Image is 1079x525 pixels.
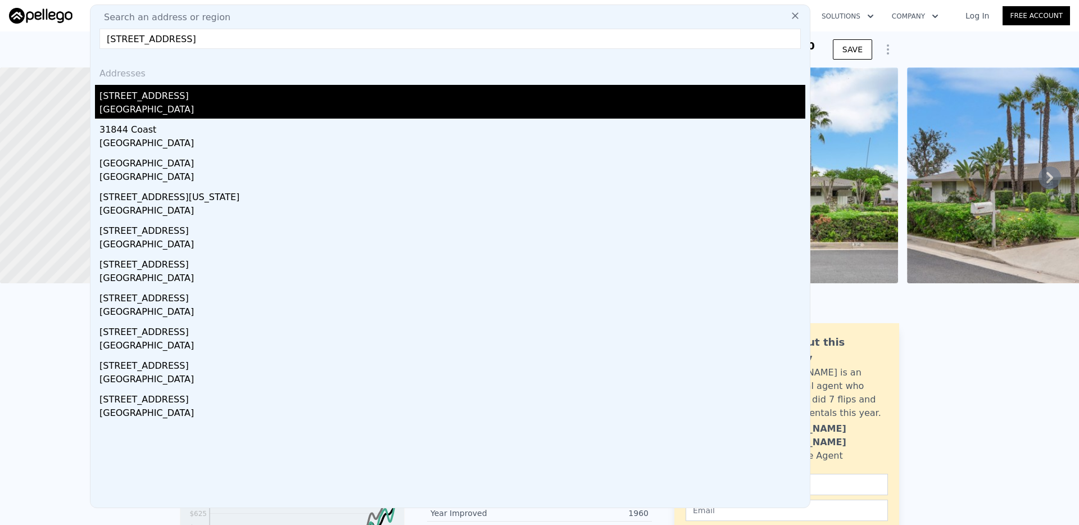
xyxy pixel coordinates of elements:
[763,366,888,420] div: [PERSON_NAME] is an active local agent who personally did 7 flips and bought 3 rentals this year.
[877,38,899,61] button: Show Options
[99,406,805,422] div: [GEOGRAPHIC_DATA]
[99,186,805,204] div: [STREET_ADDRESS][US_STATE]
[99,271,805,287] div: [GEOGRAPHIC_DATA]
[686,500,888,521] input: Email
[95,58,805,85] div: Addresses
[99,321,805,339] div: [STREET_ADDRESS]
[99,29,801,49] input: Enter an address, city, region, neighborhood or zip code
[99,85,805,103] div: [STREET_ADDRESS]
[99,137,805,152] div: [GEOGRAPHIC_DATA]
[99,287,805,305] div: [STREET_ADDRESS]
[99,339,805,355] div: [GEOGRAPHIC_DATA]
[99,170,805,186] div: [GEOGRAPHIC_DATA]
[99,355,805,373] div: [STREET_ADDRESS]
[9,8,72,24] img: Pellego
[1003,6,1070,25] a: Free Account
[539,508,649,519] div: 1960
[883,6,947,26] button: Company
[99,373,805,388] div: [GEOGRAPHIC_DATA]
[99,254,805,271] div: [STREET_ADDRESS]
[99,119,805,137] div: 31844 Coast
[99,305,805,321] div: [GEOGRAPHIC_DATA]
[99,388,805,406] div: [STREET_ADDRESS]
[952,10,1003,21] a: Log In
[833,39,872,60] button: SAVE
[189,510,207,518] tspan: $625
[95,11,230,24] span: Search an address or region
[763,334,888,366] div: Ask about this property
[99,238,805,254] div: [GEOGRAPHIC_DATA]
[813,6,883,26] button: Solutions
[99,103,805,119] div: [GEOGRAPHIC_DATA]
[99,204,805,220] div: [GEOGRAPHIC_DATA]
[99,220,805,238] div: [STREET_ADDRESS]
[763,422,888,449] div: [PERSON_NAME] [PERSON_NAME]
[99,152,805,170] div: [GEOGRAPHIC_DATA]
[430,508,539,519] div: Year Improved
